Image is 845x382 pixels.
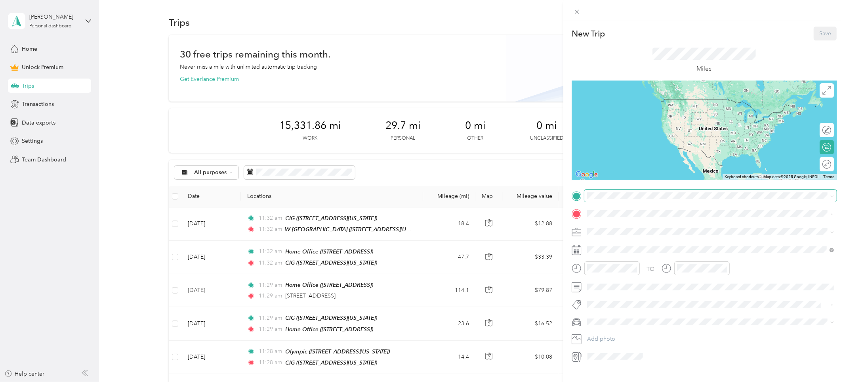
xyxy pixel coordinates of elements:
[801,338,845,382] iframe: Everlance-gr Chat Button Frame
[574,169,600,180] a: Open this area in Google Maps (opens a new window)
[697,64,712,74] p: Miles
[763,175,818,179] span: Map data ©2025 Google, INEGI
[647,265,655,273] div: TO
[725,174,759,180] button: Keyboard shortcuts
[574,169,600,180] img: Google
[572,28,605,39] p: New Trip
[584,334,837,345] button: Add photo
